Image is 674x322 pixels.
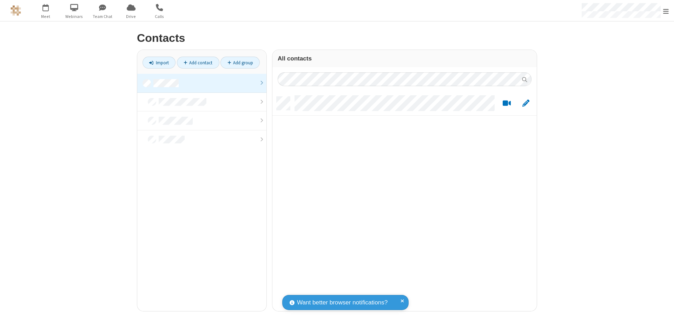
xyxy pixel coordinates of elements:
span: Meet [33,13,59,20]
span: Webinars [61,13,87,20]
span: Calls [146,13,173,20]
a: Add group [220,57,260,69]
img: QA Selenium DO NOT DELETE OR CHANGE [11,5,21,16]
span: Want better browser notifications? [297,298,388,307]
h3: All contacts [278,55,531,62]
span: Team Chat [90,13,116,20]
div: grid [272,91,537,311]
button: Edit [519,99,533,108]
button: Start a video meeting [500,99,514,108]
h2: Contacts [137,32,537,44]
a: Add contact [177,57,219,69]
span: Drive [118,13,144,20]
a: Import [143,57,176,69]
